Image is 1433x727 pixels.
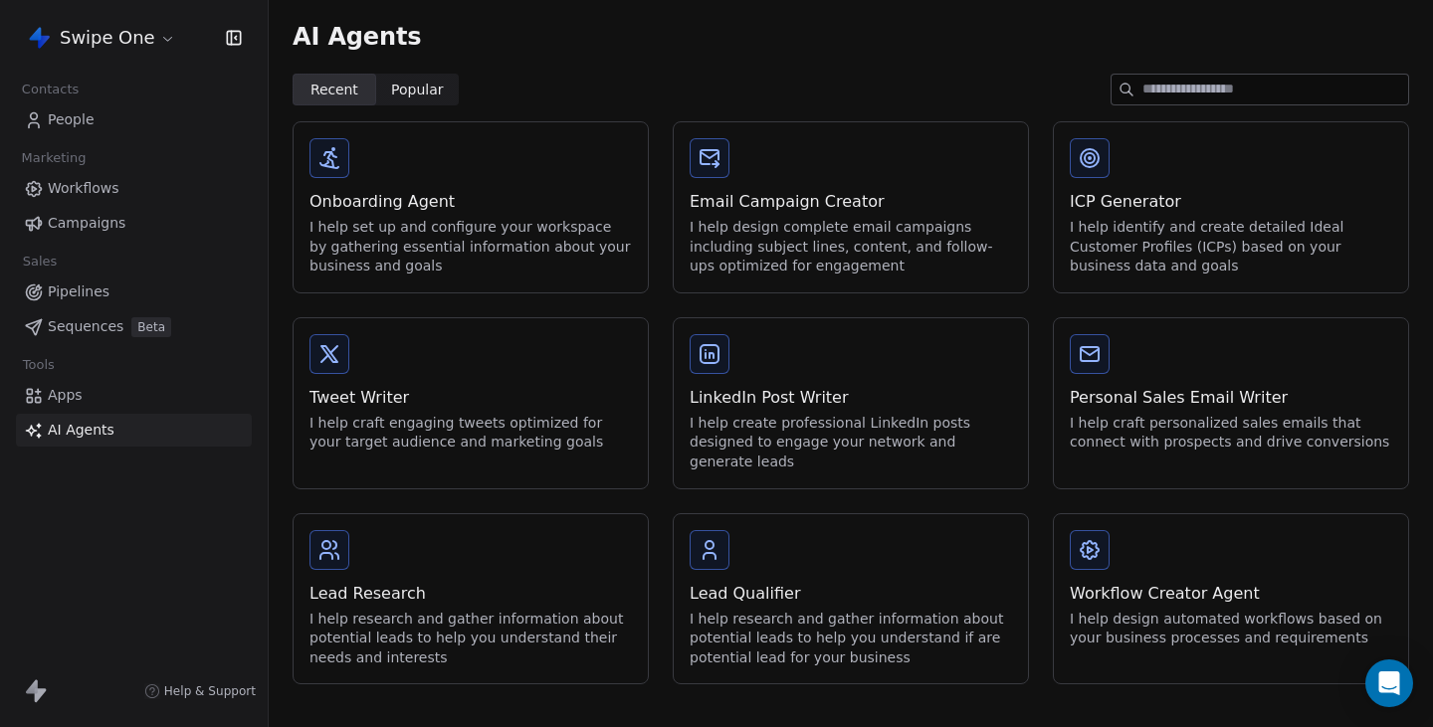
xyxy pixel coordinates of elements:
div: I help design complete email campaigns including subject lines, content, and follow-ups optimized... [690,218,1012,276]
div: I help create professional LinkedIn posts designed to engage your network and generate leads [690,414,1012,472]
a: Pipelines [16,275,252,308]
div: I help set up and configure your workspace by gathering essential information about your business... [309,218,632,276]
div: I help design automated workflows based on your business processes and requirements [1070,610,1392,648]
a: Campaigns [16,207,252,240]
span: Campaigns [48,213,125,234]
span: Sequences [48,316,123,337]
span: Beta [131,317,171,337]
div: I help identify and create detailed Ideal Customer Profiles (ICPs) based on your business data an... [1070,218,1392,276]
div: Tweet Writer [309,386,632,410]
div: Onboarding Agent [309,190,632,214]
div: Email Campaign Creator [690,190,1012,214]
div: I help research and gather information about potential leads to help you understand if are potent... [690,610,1012,668]
div: LinkedIn Post Writer [690,386,1012,410]
a: SequencesBeta [16,310,252,343]
div: I help craft engaging tweets optimized for your target audience and marketing goals [309,414,632,453]
span: Sales [14,247,66,276]
div: ICP Generator [1070,190,1392,214]
span: AI Agents [48,420,114,441]
span: Pipelines [48,281,109,302]
a: Help & Support [144,683,256,699]
a: Apps [16,379,252,412]
span: Apps [48,385,83,406]
span: Marketing [13,143,95,173]
span: Tools [14,350,63,380]
span: Swipe One [60,25,155,51]
div: I help research and gather information about potential leads to help you understand their needs a... [309,610,632,668]
a: People [16,103,252,136]
div: Workflow Creator Agent [1070,582,1392,606]
a: Workflows [16,172,252,205]
span: Popular [391,80,444,100]
button: Swipe One [24,21,180,55]
img: Swipe%20One%20Logo%201-1.svg [28,26,52,50]
div: Lead Research [309,582,632,606]
span: Contacts [13,75,88,104]
div: Personal Sales Email Writer [1070,386,1392,410]
span: People [48,109,95,130]
span: Workflows [48,178,119,199]
span: AI Agents [293,22,421,52]
div: Open Intercom Messenger [1365,659,1413,707]
div: Lead Qualifier [690,582,1012,606]
div: I help craft personalized sales emails that connect with prospects and drive conversions [1070,414,1392,453]
span: Help & Support [164,683,256,699]
a: AI Agents [16,414,252,447]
